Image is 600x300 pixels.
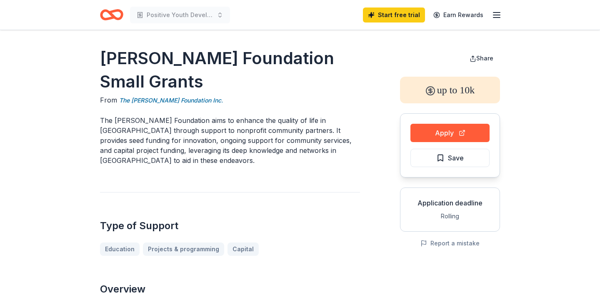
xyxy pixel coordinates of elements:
a: Home [100,5,123,25]
button: Save [410,149,490,167]
button: Apply [410,124,490,142]
button: Report a mistake [420,238,480,248]
button: Positive Youth Development Program [130,7,230,23]
span: Positive Youth Development Program [147,10,213,20]
div: Rolling [407,211,493,221]
a: Projects & programming [143,242,224,256]
h2: Overview [100,282,360,296]
a: Start free trial [363,7,425,22]
h2: Type of Support [100,219,360,232]
p: The [PERSON_NAME] Foundation aims to enhance the quality of life in [GEOGRAPHIC_DATA] through sup... [100,115,360,165]
div: up to 10k [400,77,500,103]
a: Capital [227,242,259,256]
span: Save [448,152,464,163]
a: Education [100,242,140,256]
div: Application deadline [407,198,493,208]
a: Earn Rewards [428,7,488,22]
button: Share [463,50,500,67]
div: From [100,95,360,105]
h1: [PERSON_NAME] Foundation Small Grants [100,47,360,93]
span: Share [476,55,493,62]
a: The [PERSON_NAME] Foundation Inc. [119,95,223,105]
